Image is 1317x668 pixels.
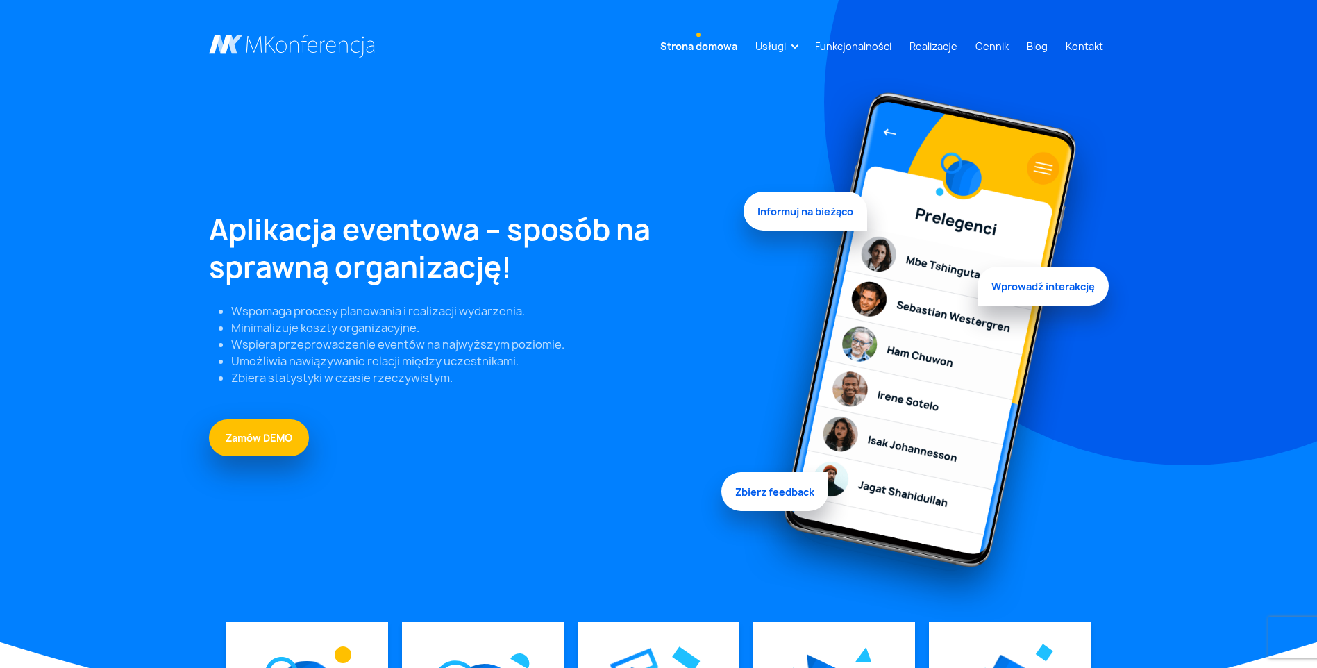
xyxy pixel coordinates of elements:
span: Wprowadź interakcję [978,262,1109,301]
li: Minimalizuje koszty organizacyjne. [231,319,727,336]
li: Zbiera statystyki w czasie rzeczywistym. [231,369,727,386]
a: Kontakt [1060,33,1109,59]
h1: Aplikacja eventowa – sposób na sprawną organizację! [209,211,727,286]
li: Wspiera przeprowadzenie eventów na najwyższym poziomie. [231,336,727,353]
a: Strona domowa [655,33,743,59]
li: Umożliwia nawiązywanie relacji między uczestnikami. [231,353,727,369]
a: Funkcjonalności [810,33,897,59]
img: Graficzny element strony [1035,644,1053,662]
img: Graficzny element strony [335,646,351,663]
span: Informuj na bieżąco [744,196,867,235]
a: Realizacje [904,33,963,59]
a: Zamów DEMO [209,419,309,456]
a: Blog [1021,33,1053,59]
li: Wspomaga procesy planowania i realizacji wydarzenia. [231,303,727,319]
img: Graficzny element strony [855,646,872,662]
span: Zbierz feedback [721,468,828,507]
a: Cennik [970,33,1014,59]
a: Usługi [750,33,791,59]
img: Graficzny element strony [744,78,1109,622]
